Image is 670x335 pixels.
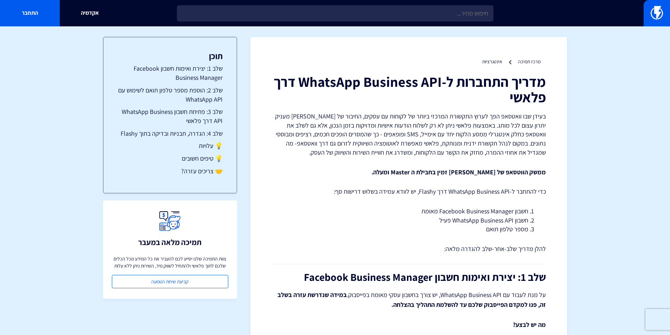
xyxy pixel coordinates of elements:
[117,64,223,82] a: שלב 1: יצירת ואימות חשבון Facebook Business Manager
[513,321,546,329] strong: מה יש לבצע?
[112,275,228,288] a: קביעת שיחת הטמעה
[272,74,546,105] h1: מדריך התחברות ל-WhatsApp Business API דרך פלאשי
[117,51,223,60] h3: תוכן
[117,167,223,176] a: 🤝 צריכים עזרה?
[117,141,223,150] a: 💡 עלויות
[177,5,493,21] input: חיפוש מהיר...
[518,58,541,65] a: מרכז תמיכה
[272,271,546,283] h2: שלב 1: יצירת ואימות חשבון Facebook Business Manager
[272,290,546,310] p: על מנת לעבוד עם WhatsApp Business API, יש צורך בחשבון עסקי מאומת בפייסבוק.
[117,107,223,125] a: שלב 3: פתיחת חשבון WhatsApp Business API דרך פלאשי
[289,216,528,225] li: חשבון WhatsApp Business API פעיל
[289,207,528,216] li: חשבון Facebook Business Manager מאומת
[482,58,502,65] a: אינטגרציות
[112,255,228,269] p: צוות התמיכה שלנו יסייע לכם להעביר את כל המידע מכל הכלים שלכם לתוך פלאשי ולהתחיל לשווק מיד, השירות...
[272,112,546,157] p: בעידן שבו וואטסאפ הפך לערוץ התקשורת המרכזי ביותר של לקוחות עם עסקים, החיבור של [PERSON_NAME] מעני...
[272,187,546,196] p: כדי להתחבר ל-WhatsApp Business API דרך Flashy, יש לוודא עמידה בשלוש דרישות סף:
[289,225,528,234] li: מספר טלפון תואם
[371,168,546,176] strong: ממשק הווטסאפ של [PERSON_NAME] זמין בחבילת ה Master ומעלה.
[272,244,546,253] p: להלן מדריך שלב-אחר-שלב להגדרה מלאה:
[138,238,202,246] h3: תמיכה מלאה במעבר
[117,86,223,104] a: שלב 2: הוספת מספר טלפון תואם לשימוש עם WhatsApp API
[117,129,223,138] a: שלב 4: הגדרה, תבניות ובדיקה בתוך Flashy
[277,291,546,309] strong: במידה שנדרשת עזרה בשלב זה, פנו למקדם הפייסבוק שלכם עד להשלמת התהליך בהצלחה.
[117,154,223,163] a: 💡 טיפים חשובים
